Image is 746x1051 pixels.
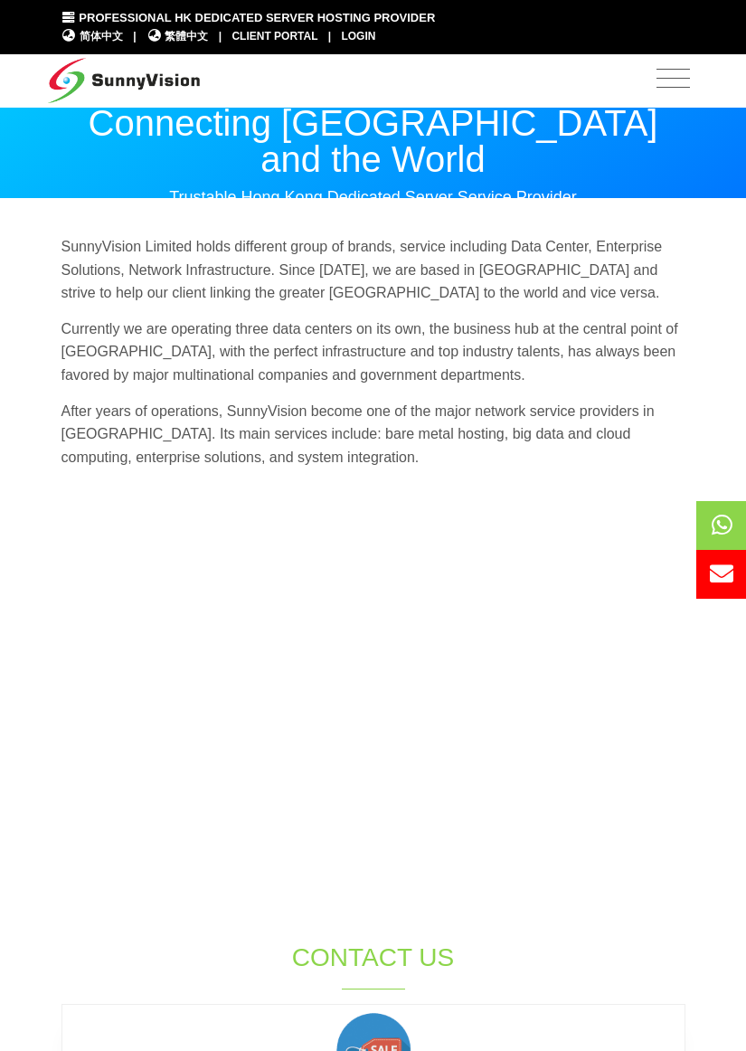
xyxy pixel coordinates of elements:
[61,400,685,469] p: After years of operations, SunnyVision become one of the major network service providers in [GEOG...
[231,30,317,43] a: Client Portal
[79,11,435,24] span: Professional HK Dedicated Server Hosting Provider
[341,30,375,43] a: Login
[328,28,331,45] li: |
[61,28,124,45] a: 简体中文
[219,28,222,45] li: |
[647,57,699,101] button: Toggle navigation
[146,28,209,45] a: 繁體中文
[186,940,561,975] h1: Contact Us
[133,28,136,45] li: |
[61,105,685,177] p: Connecting [GEOGRAPHIC_DATA] and the World
[61,235,685,305] p: SunnyVision Limited holds different group of brands, service including Data Center, Enterprise So...
[61,317,685,387] p: Currently we are operating three data centers on its own, the business hub at the central point o...
[61,186,685,208] p: Trustable Hong Kong Dedicated Server Service Provider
